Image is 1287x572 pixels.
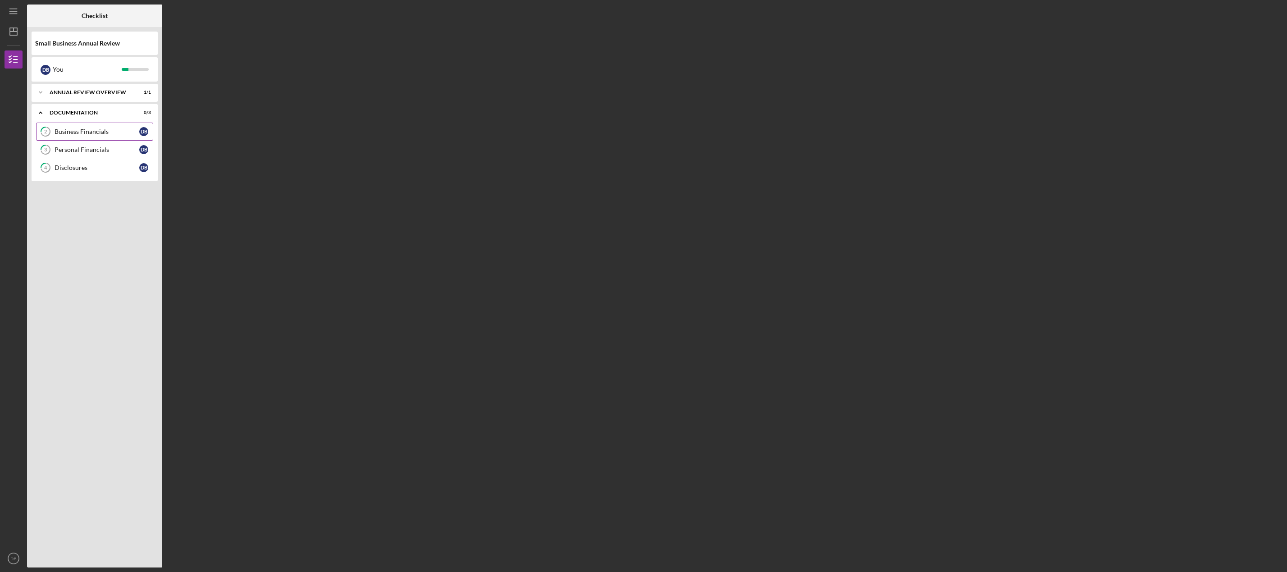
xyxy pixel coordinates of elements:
tspan: 4 [44,165,47,171]
div: 1 / 1 [135,90,151,95]
div: Documentation [50,110,128,115]
div: 0 / 3 [135,110,151,115]
tspan: 3 [44,147,47,153]
button: DB [5,549,23,567]
a: 2Business FinancialsDB [36,123,153,141]
div: Small Business Annual Review [35,40,154,47]
div: D B [139,163,148,172]
tspan: 2 [44,129,47,135]
div: Business Financials [55,128,139,135]
a: 4DisclosuresDB [36,159,153,177]
div: D B [41,65,50,75]
div: You [53,62,122,77]
text: DB [10,556,16,561]
a: 3Personal FinancialsDB [36,141,153,159]
div: D B [139,127,148,136]
b: Checklist [82,12,108,19]
div: Annual Review Overview [50,90,128,95]
div: D B [139,145,148,154]
div: Disclosures [55,164,139,171]
div: Personal Financials [55,146,139,153]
